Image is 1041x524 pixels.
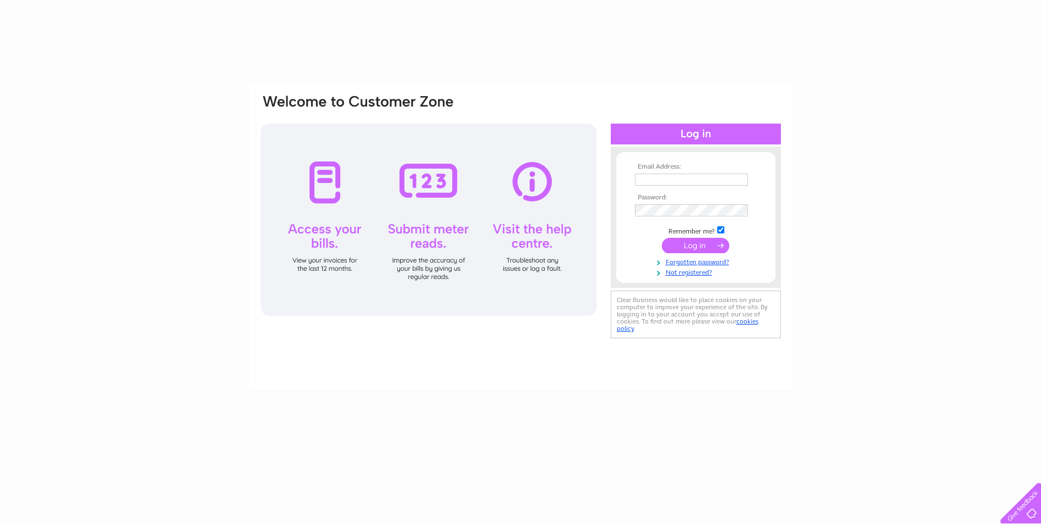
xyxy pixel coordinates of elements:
[635,266,759,277] a: Not registered?
[632,225,759,236] td: Remember me?
[617,317,758,332] a: cookies policy
[662,238,729,253] input: Submit
[632,194,759,202] th: Password:
[611,291,781,338] div: Clear Business would like to place cookies on your computer to improve your experience of the sit...
[635,256,759,266] a: Forgotten password?
[632,163,759,171] th: Email Address:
